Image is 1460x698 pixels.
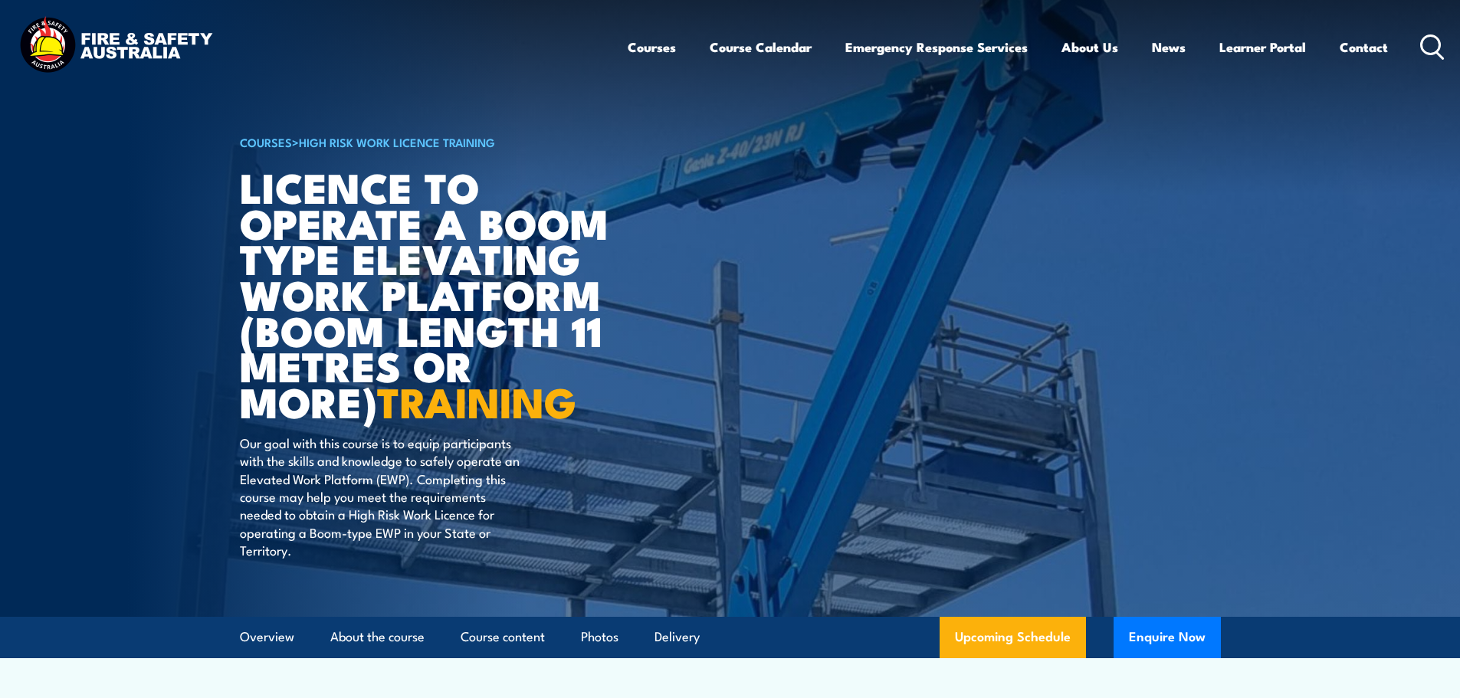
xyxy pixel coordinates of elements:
[655,617,700,657] a: Delivery
[628,27,676,67] a: Courses
[1114,617,1221,658] button: Enquire Now
[1340,27,1388,67] a: Contact
[1219,27,1306,67] a: Learner Portal
[1152,27,1186,67] a: News
[330,617,425,657] a: About the course
[299,133,495,150] a: High Risk Work Licence Training
[240,133,618,151] h6: >
[240,434,520,559] p: Our goal with this course is to equip participants with the skills and knowledge to safely operat...
[581,617,618,657] a: Photos
[240,617,294,657] a: Overview
[845,27,1028,67] a: Emergency Response Services
[1061,27,1118,67] a: About Us
[940,617,1086,658] a: Upcoming Schedule
[240,133,292,150] a: COURSES
[710,27,812,67] a: Course Calendar
[240,169,618,419] h1: Licence to operate a boom type elevating work platform (boom length 11 metres or more)
[377,369,576,432] strong: TRAINING
[461,617,545,657] a: Course content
